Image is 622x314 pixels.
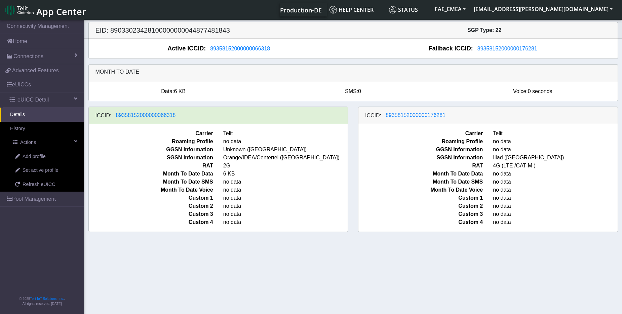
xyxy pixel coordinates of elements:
span: Production-DE [280,6,322,14]
span: RAT [353,162,488,170]
a: Add profile [5,150,84,164]
a: Refresh eUICC [5,178,84,192]
span: Custom 4 [353,218,488,226]
h6: ICCID: [365,112,381,119]
span: Month To Date SMS [84,178,218,186]
span: Status [389,6,418,13]
span: Month To Date Data [353,170,488,178]
span: Roaming Profile [353,138,488,146]
span: Voice: [513,88,528,94]
span: Help center [329,6,374,13]
span: Actions [20,139,36,146]
span: Month To Date Data [84,170,218,178]
span: no data [218,218,353,226]
a: Help center [327,3,386,16]
span: Custom 3 [353,210,488,218]
span: Set active profile [23,167,58,174]
span: 89358152000000176281 [386,112,445,118]
span: no data [218,178,353,186]
span: GGSN Information [84,146,218,154]
button: [EMAIL_ADDRESS][PERSON_NAME][DOMAIN_NAME] [470,3,617,15]
span: App Center [36,5,86,18]
span: SGP Type: 22 [467,27,502,33]
span: 89358152000000066318 [210,46,270,51]
a: App Center [5,3,85,17]
img: knowledge.svg [329,6,337,13]
span: 2G [218,162,353,170]
a: Actions [3,135,84,150]
span: Connections [13,52,43,61]
a: Telit IoT Solutions, Inc. [30,297,64,301]
span: Telit [218,129,353,138]
span: no data [218,210,353,218]
span: Custom 2 [84,202,218,210]
span: Custom 3 [84,210,218,218]
span: Carrier [353,129,488,138]
span: 89358152000000066318 [116,112,176,118]
span: no data [218,186,353,194]
span: eUICC Detail [17,96,49,104]
span: Refresh eUICC [23,181,55,188]
button: FAE_EMEA [431,3,470,15]
span: Carrier [84,129,218,138]
button: 89358152000000066318 [112,111,180,120]
span: 89358152000000176281 [477,46,537,51]
span: Orange/IDEA/Centertel ([GEOGRAPHIC_DATA]) [218,154,353,162]
span: GGSN Information [353,146,488,154]
span: SGSN Information [353,154,488,162]
span: SGSN Information [84,154,218,162]
h6: Month to date [95,69,611,75]
a: eUICC Detail [3,92,84,107]
span: Fallback ICCID: [429,44,473,53]
span: 0 seconds [528,88,552,94]
span: Custom 4 [84,218,218,226]
span: no data [218,138,353,146]
button: 89358152000000176281 [381,111,450,120]
span: Advanced Features [12,67,59,75]
button: 89358152000000176281 [473,44,542,53]
h5: EID: 89033023428100000000044877481843 [90,26,353,34]
span: 6 KB [174,88,186,94]
span: Custom 2 [353,202,488,210]
span: RAT [84,162,218,170]
span: Custom 1 [353,194,488,202]
a: Status [386,3,431,16]
span: SMS: [345,88,358,94]
span: Custom 1 [84,194,218,202]
button: 89358152000000066318 [206,44,274,53]
img: status.svg [389,6,396,13]
h6: ICCID: [95,112,112,119]
span: Roaming Profile [84,138,218,146]
span: Active ICCID: [167,44,206,53]
span: Month To Date Voice [84,186,218,194]
span: Add profile [23,153,46,160]
span: no data [218,202,353,210]
span: Data: [161,88,174,94]
span: 6 KB [218,170,353,178]
a: Set active profile [5,163,84,178]
span: Unknown ([GEOGRAPHIC_DATA]) [218,146,353,154]
a: Your current platform instance [280,3,321,16]
span: Month To Date Voice [353,186,488,194]
span: 0 [358,88,361,94]
span: no data [218,194,353,202]
img: logo-telit-cinterion-gw-new.png [5,5,34,15]
span: Month To Date SMS [353,178,488,186]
